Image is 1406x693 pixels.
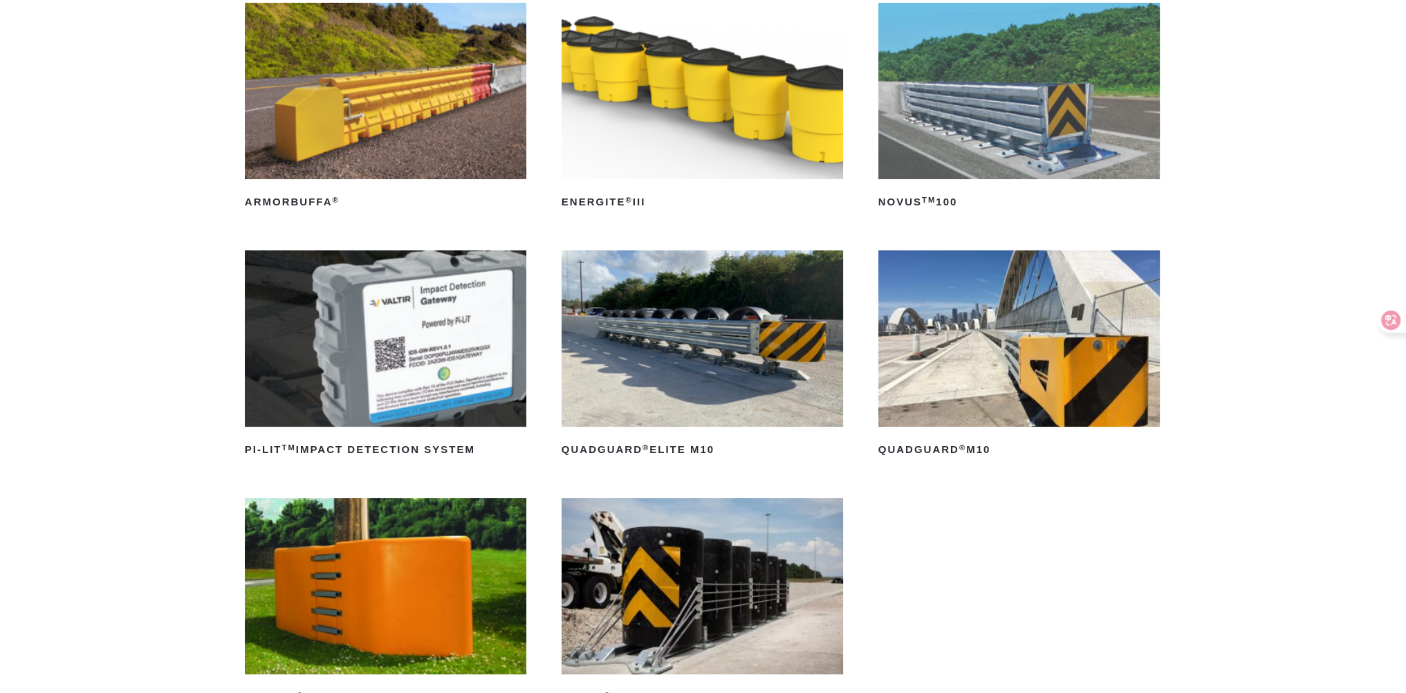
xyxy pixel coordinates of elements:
[245,3,527,213] a: ArmorBuffa®
[245,192,527,214] h2: ArmorBuffa
[562,439,844,461] h2: QuadGuard Elite M10
[245,439,527,461] h2: PI-LIT Impact Detection System
[282,443,296,452] sup: TM
[878,3,1160,213] a: NOVUSTM100
[625,196,632,204] sup: ®
[562,3,844,213] a: ENERGITE®III
[245,250,527,461] a: PI-LITTMImpact Detection System
[562,192,844,214] h2: ENERGITE III
[878,192,1160,214] h2: NOVUS 100
[959,443,966,452] sup: ®
[562,250,844,461] a: QuadGuard®Elite M10
[878,250,1160,461] a: QuadGuard®M10
[922,196,936,204] sup: TM
[642,443,649,452] sup: ®
[332,196,339,204] sup: ®
[878,439,1160,461] h2: QuadGuard M10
